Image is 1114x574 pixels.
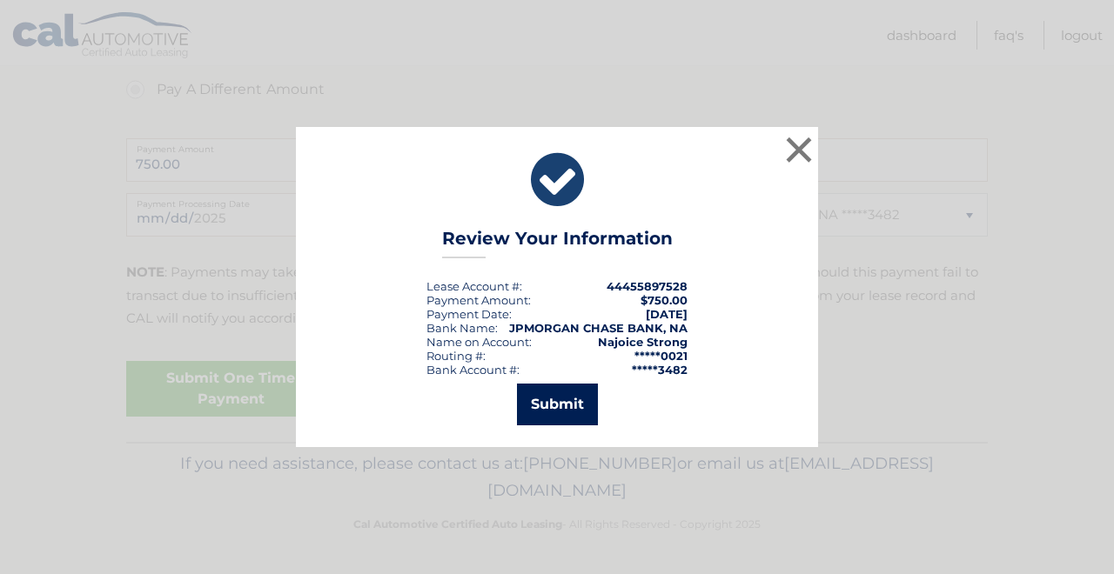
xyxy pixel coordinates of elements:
div: Bank Name: [426,321,498,335]
span: Payment Date [426,307,509,321]
button: Submit [517,384,598,425]
div: Lease Account #: [426,279,522,293]
span: $750.00 [641,293,688,307]
span: [DATE] [646,307,688,321]
div: Name on Account: [426,335,532,349]
strong: Najoice Strong [598,335,688,349]
div: : [426,307,512,321]
h3: Review Your Information [442,228,673,258]
button: × [782,132,816,167]
strong: 44455897528 [607,279,688,293]
strong: JPMORGAN CHASE BANK, NA [509,321,688,335]
div: Bank Account #: [426,363,520,377]
div: Routing #: [426,349,486,363]
div: Payment Amount: [426,293,531,307]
